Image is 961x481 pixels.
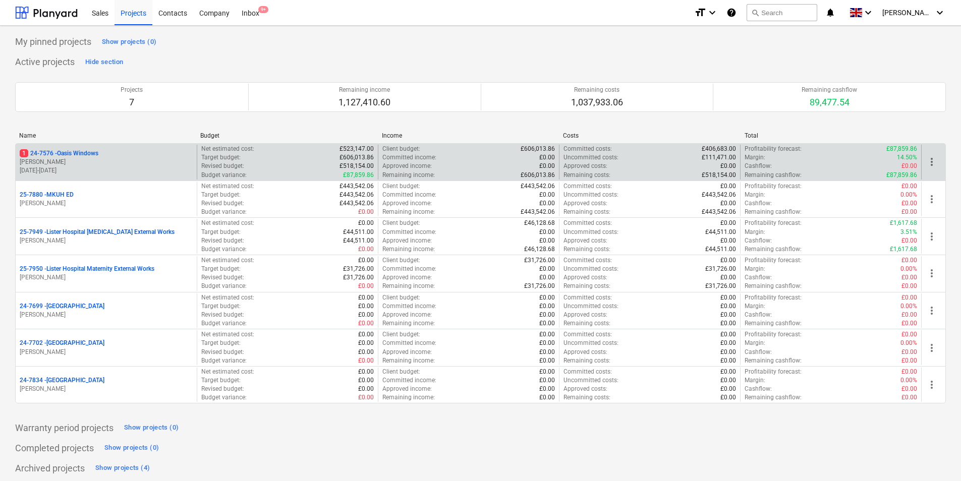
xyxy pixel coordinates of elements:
[382,293,420,302] p: Client budget :
[720,348,736,356] p: £0.00
[102,36,156,48] div: Show projects (0)
[201,219,254,227] p: Net estimated cost :
[539,376,555,385] p: £0.00
[15,422,114,434] p: Warranty period projects
[539,228,555,236] p: £0.00
[343,171,374,179] p: £87,859.86
[15,462,85,474] p: Archived projects
[521,145,555,153] p: £606,013.86
[745,302,765,311] p: Margin :
[563,376,618,385] p: Uncommitted costs :
[563,132,736,139] div: Costs
[901,182,917,191] p: £0.00
[747,4,817,21] button: Search
[358,208,374,216] p: £0.00
[751,9,759,17] span: search
[382,319,435,328] p: Remaining income :
[382,256,420,265] p: Client budget :
[20,339,104,347] p: 24-7702 - [GEOGRAPHIC_DATA]
[20,302,193,319] div: 24-7699 -[GEOGRAPHIC_DATA][PERSON_NAME]
[83,54,126,70] button: Hide section
[338,96,390,108] p: 1,127,410.60
[539,368,555,376] p: £0.00
[20,339,193,356] div: 24-7702 -[GEOGRAPHIC_DATA][PERSON_NAME]
[201,199,244,208] p: Revised budget :
[201,191,241,199] p: Target budget :
[900,302,917,311] p: 0.00%
[124,422,179,434] div: Show projects (0)
[201,376,241,385] p: Target budget :
[358,376,374,385] p: £0.00
[720,236,736,245] p: £0.00
[521,171,555,179] p: £606,013.86
[122,419,181,436] button: Show projects (0)
[201,282,247,290] p: Budget variance :
[563,302,618,311] p: Uncommitted costs :
[745,191,765,199] p: Margin :
[201,162,244,170] p: Revised budget :
[95,462,150,474] div: Show projects (4)
[382,356,435,365] p: Remaining income :
[358,319,374,328] p: £0.00
[201,245,247,254] p: Budget variance :
[745,273,772,282] p: Cashflow :
[563,256,612,265] p: Committed costs :
[862,7,874,19] i: keyboard_arrow_down
[911,433,961,481] div: Chat Widget
[358,256,374,265] p: £0.00
[340,153,374,162] p: £606,013.86
[382,311,432,319] p: Approved income :
[702,208,736,216] p: £443,542.06
[201,182,254,191] p: Net estimated cost :
[694,7,706,19] i: format_size
[20,149,98,158] p: 24-7576 - Oasis Windows
[886,171,917,179] p: £87,859.86
[201,385,244,393] p: Revised budget :
[720,356,736,365] p: £0.00
[563,393,610,402] p: Remaining costs :
[201,356,247,365] p: Budget variance :
[571,96,623,108] p: 1,037,933.06
[882,9,933,17] span: [PERSON_NAME]
[201,256,254,265] p: Net estimated cost :
[720,311,736,319] p: £0.00
[720,182,736,191] p: £0.00
[745,245,802,254] p: Remaining cashflow :
[201,208,247,216] p: Budget variance :
[201,330,254,339] p: Net estimated cost :
[382,273,432,282] p: Approved income :
[201,319,247,328] p: Budget variance :
[720,368,736,376] p: £0.00
[745,368,802,376] p: Profitability forecast :
[20,376,193,393] div: 24-7834 -[GEOGRAPHIC_DATA][PERSON_NAME]
[201,368,254,376] p: Net estimated cost :
[720,273,736,282] p: £0.00
[20,265,154,273] p: 25-7950 - Lister Hospital Maternity External Works
[745,256,802,265] p: Profitability forecast :
[358,348,374,356] p: £0.00
[382,132,555,139] div: Income
[571,86,623,94] p: Remaining costs
[382,153,436,162] p: Committed income :
[926,305,938,317] span: more_vert
[201,171,247,179] p: Budget variance :
[358,339,374,347] p: £0.00
[563,311,607,319] p: Approved costs :
[382,171,435,179] p: Remaining income :
[382,348,432,356] p: Approved income :
[382,199,432,208] p: Approved income :
[201,293,254,302] p: Net estimated cost :
[901,236,917,245] p: £0.00
[382,245,435,254] p: Remaining income :
[901,208,917,216] p: £0.00
[521,182,555,191] p: £443,542.06
[524,219,555,227] p: £46,128.68
[720,319,736,328] p: £0.00
[358,356,374,365] p: £0.00
[539,319,555,328] p: £0.00
[563,282,610,290] p: Remaining costs :
[563,171,610,179] p: Remaining costs :
[745,153,765,162] p: Margin :
[358,302,374,311] p: £0.00
[382,145,420,153] p: Client budget :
